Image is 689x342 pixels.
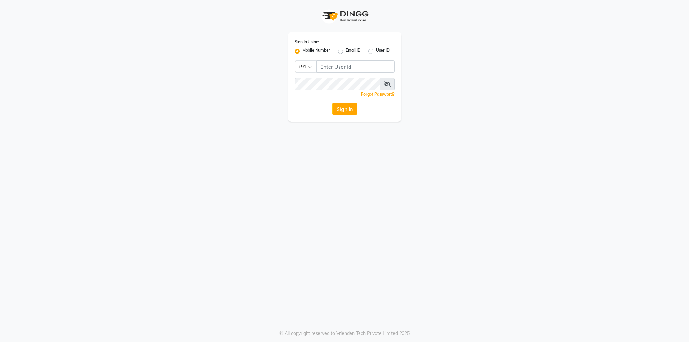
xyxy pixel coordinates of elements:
label: User ID [376,48,390,55]
img: logo1.svg [319,6,371,26]
input: Username [295,78,380,90]
label: Email ID [346,48,360,55]
label: Mobile Number [302,48,330,55]
button: Sign In [332,103,357,115]
a: Forgot Password? [361,92,395,97]
input: Username [316,60,395,73]
label: Sign In Using: [295,39,319,45]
